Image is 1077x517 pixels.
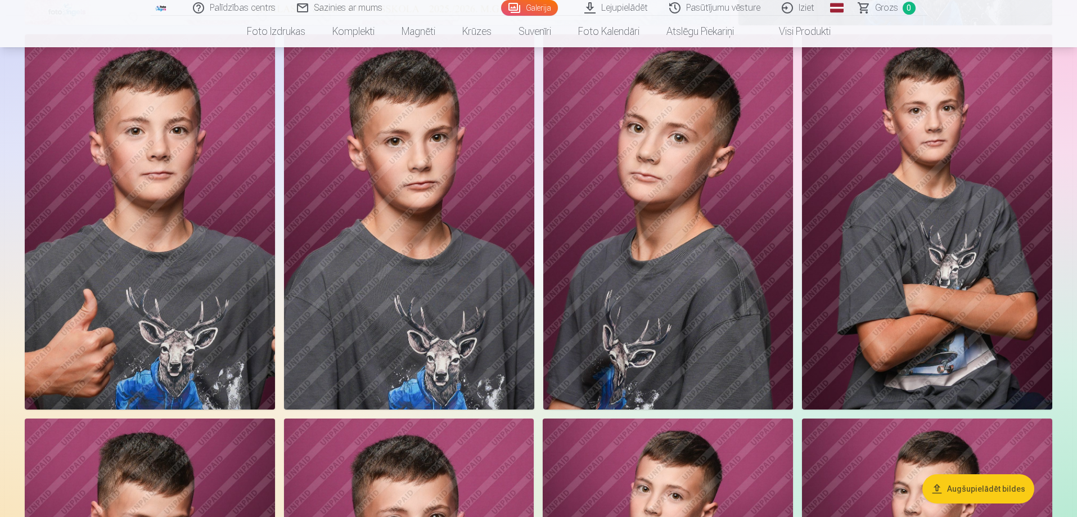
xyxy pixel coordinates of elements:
[155,5,168,11] img: /fa1
[319,16,388,47] a: Komplekti
[922,474,1034,503] button: Augšupielādēt bildes
[875,1,898,15] span: Grozs
[449,16,505,47] a: Krūzes
[505,16,565,47] a: Suvenīri
[233,16,319,47] a: Foto izdrukas
[653,16,747,47] a: Atslēgu piekariņi
[747,16,844,47] a: Visi produkti
[903,2,916,15] span: 0
[388,16,449,47] a: Magnēti
[565,16,653,47] a: Foto kalendāri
